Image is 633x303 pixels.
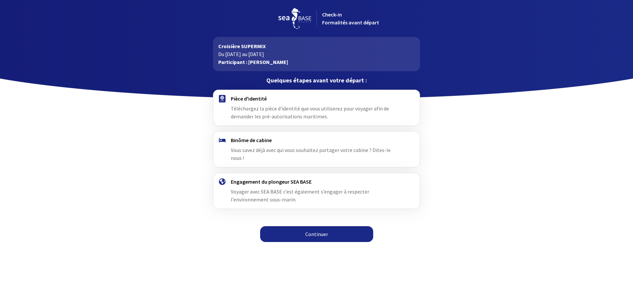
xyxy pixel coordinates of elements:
p: Quelques étapes avant votre départ : [213,76,420,84]
img: engagement.svg [219,178,226,185]
a: Continuer [260,226,373,242]
span: Check-in Formalités avant départ [322,11,379,26]
span: Téléchargez la pièce d'identité que vous utiliserez pour voyager afin de demander les pré-autoris... [231,105,389,120]
img: passport.svg [219,95,226,103]
h4: Binôme de cabine [231,137,402,143]
p: Participant : [PERSON_NAME] [218,58,414,66]
span: Vous savez déjà avec qui vous souhaitez partager votre cabine ? Dites-le nous ! [231,147,391,161]
span: Voyager avec SEA BASE c’est également s’engager à respecter l’environnement sous-marin. [231,188,369,203]
img: binome.svg [219,138,226,142]
p: Croisière SUPERMIX [218,42,414,50]
p: Du [DATE] au [DATE] [218,50,414,58]
img: logo_seabase.svg [278,8,311,29]
h4: Pièce d'identité [231,95,402,102]
h4: Engagement du plongeur SEA BASE [231,178,402,185]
